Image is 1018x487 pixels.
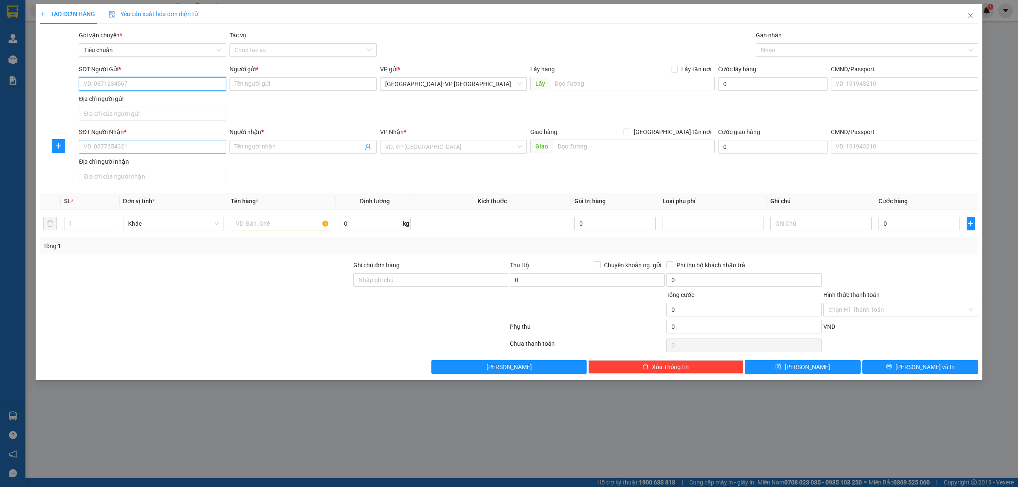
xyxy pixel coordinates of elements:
[128,217,219,230] span: Khác
[353,262,400,269] label: Ghi chú đơn hàng
[84,44,221,56] span: Tiêu chuẩn
[509,339,666,354] div: Chưa thanh toán
[967,217,975,230] button: plus
[365,143,372,150] span: user-add
[530,66,555,73] span: Lấy hàng
[79,170,226,183] input: Địa chỉ của người nhận
[431,360,586,374] button: [PERSON_NAME]
[229,32,246,39] label: Tác vụ
[487,362,532,372] span: [PERSON_NAME]
[3,45,129,57] span: Mã đơn: VPLB1208250004
[767,193,875,210] th: Ghi chú
[79,107,226,120] input: Địa chỉ của người gửi
[862,360,978,374] button: printer[PERSON_NAME] và In
[360,198,390,204] span: Định lượng
[40,11,95,17] span: TẠO ĐƠN HÀNG
[718,129,760,135] label: Cước giao hàng
[718,140,828,154] input: Cước giao hàng
[574,198,606,204] span: Giá trị hàng
[109,11,198,17] span: Yêu cầu xuất hóa đơn điện tử
[380,129,404,135] span: VP Nhận
[64,198,71,204] span: SL
[123,198,155,204] span: Đơn vị tính
[775,364,781,370] span: save
[353,273,508,287] input: Ghi chú đơn hàng
[878,198,908,204] span: Cước hàng
[530,77,550,90] span: Lấy
[231,217,332,230] input: VD: Bàn, Ghế
[678,64,715,74] span: Lấy tận nơi
[718,66,756,73] label: Cước lấy hàng
[550,77,715,90] input: Dọc đường
[109,11,115,18] img: icon
[666,291,694,298] span: Tổng cước
[509,322,666,337] div: Phụ thu
[40,11,46,17] span: plus
[770,217,871,230] input: Ghi Chú
[652,362,689,372] span: Xóa Thông tin
[229,64,377,74] div: Người gửi
[380,64,527,74] div: VP gửi
[895,362,955,372] span: [PERSON_NAME] và In
[745,360,861,374] button: save[PERSON_NAME]
[79,157,226,166] div: Địa chỉ người nhận
[52,139,65,153] button: plus
[967,220,974,227] span: plus
[967,12,974,19] span: close
[530,129,557,135] span: Giao hàng
[229,127,377,137] div: Người nhận
[402,217,411,230] span: kg
[823,323,835,330] span: VND
[52,143,65,149] span: plus
[385,78,522,90] span: Hà Nội: VP Long Biên
[659,193,767,210] th: Loại phụ phí
[67,18,169,34] span: CÔNG TY TNHH CHUYỂN PHÁT NHANH BẢO AN
[574,217,656,230] input: 0
[959,4,982,28] button: Close
[673,260,749,270] span: Phí thu hộ khách nhận trả
[510,262,529,269] span: Thu Hộ
[886,364,892,370] span: printer
[756,32,782,39] label: Gán nhãn
[60,4,171,15] strong: PHIẾU DÁN LÊN HÀNG
[823,291,880,298] label: Hình thức thanh toán
[79,64,226,74] div: SĐT Người Gửi
[831,127,978,137] div: CMND/Passport
[79,32,122,39] span: Gói vận chuyển
[785,362,830,372] span: [PERSON_NAME]
[643,364,649,370] span: delete
[530,140,553,153] span: Giao
[588,360,743,374] button: deleteXóa Thông tin
[601,260,665,270] span: Chuyển khoản ng. gửi
[79,127,226,137] div: SĐT Người Nhận
[79,94,226,104] div: Địa chỉ người gửi
[231,198,258,204] span: Tên hàng
[478,198,507,204] span: Kích thước
[43,241,393,251] div: Tổng: 1
[553,140,715,153] input: Dọc đường
[718,77,828,91] input: Cước lấy hàng
[3,18,64,33] span: [PHONE_NUMBER]
[23,18,45,25] strong: CSKH:
[831,64,978,74] div: CMND/Passport
[3,59,53,66] span: 13:37:09 [DATE]
[630,127,715,137] span: [GEOGRAPHIC_DATA] tận nơi
[43,217,57,230] button: delete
